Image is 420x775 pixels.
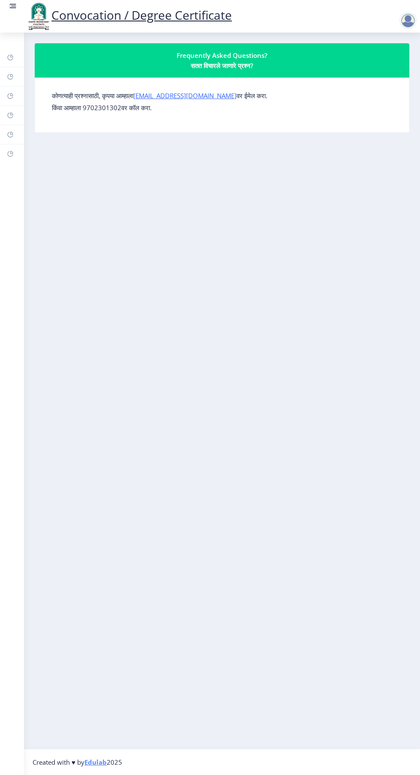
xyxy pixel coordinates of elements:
[26,7,232,23] a: Convocation / Degree Certificate
[52,103,392,112] p: किंवा आम्हाला 9702301302वर कॉल करा.
[33,758,122,766] span: Created with ♥ by 2025
[45,50,399,71] div: Frequently Asked Questions? सतत विचारले जाणारे प्रश्न?
[84,758,107,766] a: Edulab
[52,91,267,100] label: कोणत्याही प्रश्नासाठी, कृपया आम्हाला वर ईमेल करा.
[133,91,237,100] a: [EMAIL_ADDRESS][DOMAIN_NAME]
[26,2,51,31] img: logo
